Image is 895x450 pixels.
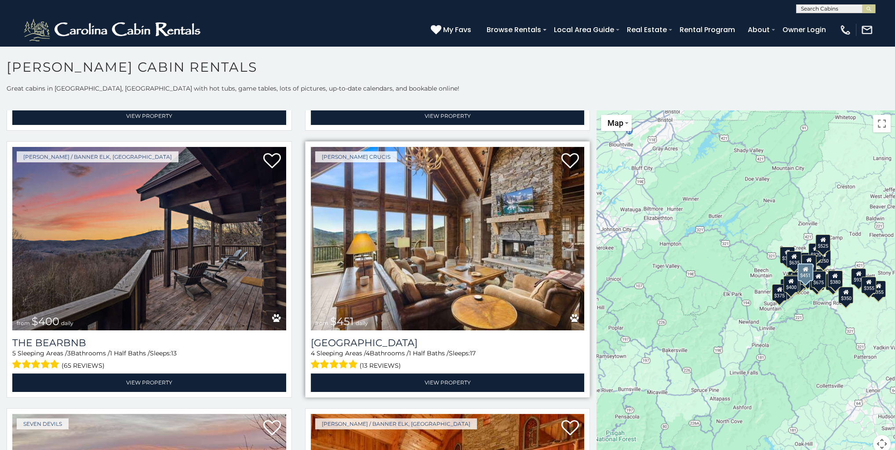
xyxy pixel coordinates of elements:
[870,281,885,297] div: $355
[788,271,803,288] div: $400
[810,269,825,285] div: $395
[12,349,286,371] div: Sleeping Areas / Bathrooms / Sleeps:
[311,147,585,330] a: Cucumber Tree Lodge from $451 daily
[607,118,623,128] span: Map
[360,360,401,371] span: (13 reviews)
[32,315,59,328] span: $400
[809,274,824,290] div: $315
[549,22,618,37] a: Local Area Guide
[67,349,71,357] span: 3
[311,147,585,330] img: Cucumber Tree Lodge
[263,419,281,438] a: Add to favorites
[851,268,866,285] div: $930
[315,418,477,429] a: [PERSON_NAME] / Banner Elk, [GEOGRAPHIC_DATA]
[561,419,579,438] a: Add to favorites
[443,24,471,35] span: My Favs
[409,349,449,357] span: 1 Half Baths /
[366,349,370,357] span: 4
[17,418,69,429] a: Seven Devils
[786,251,801,268] div: $635
[799,252,814,269] div: $565
[311,373,585,391] a: View Property
[743,22,774,37] a: About
[622,22,671,37] a: Real Estate
[783,276,798,293] div: $400
[861,277,876,293] div: $355
[873,115,891,132] button: Toggle fullscreen view
[311,337,585,349] h3: Cucumber Tree Lodge
[778,22,830,37] a: Owner Login
[12,147,286,330] img: The Bearbnb
[838,287,853,304] div: $350
[315,151,397,162] a: [PERSON_NAME] Crucis
[263,152,281,171] a: Add to favorites
[482,22,546,37] a: Browse Rentals
[839,24,851,36] img: phone-regular-white.png
[61,320,73,326] span: daily
[815,234,830,251] div: $525
[171,349,177,357] span: 13
[12,349,16,357] span: 5
[12,147,286,330] a: The Bearbnb from $400 daily
[601,115,632,131] button: Change map style
[311,107,585,125] a: View Property
[62,360,105,371] span: (65 reviews)
[315,320,328,326] span: from
[797,263,813,281] div: $451
[780,247,795,263] div: $305
[431,24,473,36] a: My Favs
[470,349,476,357] span: 17
[12,373,286,391] a: View Property
[816,249,831,266] div: $250
[22,17,204,43] img: White-1-2.png
[311,349,585,371] div: Sleeping Areas / Bathrooms / Sleeps:
[356,320,368,326] span: daily
[110,349,150,357] span: 1 Half Baths /
[801,255,816,271] div: $349
[811,271,826,288] div: $675
[17,151,178,162] a: [PERSON_NAME] / Banner Elk, [GEOGRAPHIC_DATA]
[793,262,808,278] div: $410
[311,349,315,357] span: 4
[330,315,354,328] span: $451
[675,22,739,37] a: Rental Program
[17,320,30,326] span: from
[861,24,873,36] img: mail-regular-white.png
[808,243,823,260] div: $320
[12,337,286,349] a: The Bearbnb
[785,275,800,292] div: $325
[827,271,842,287] div: $380
[12,107,286,125] a: View Property
[311,337,585,349] a: [GEOGRAPHIC_DATA]
[561,152,579,171] a: Add to favorites
[772,284,787,301] div: $375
